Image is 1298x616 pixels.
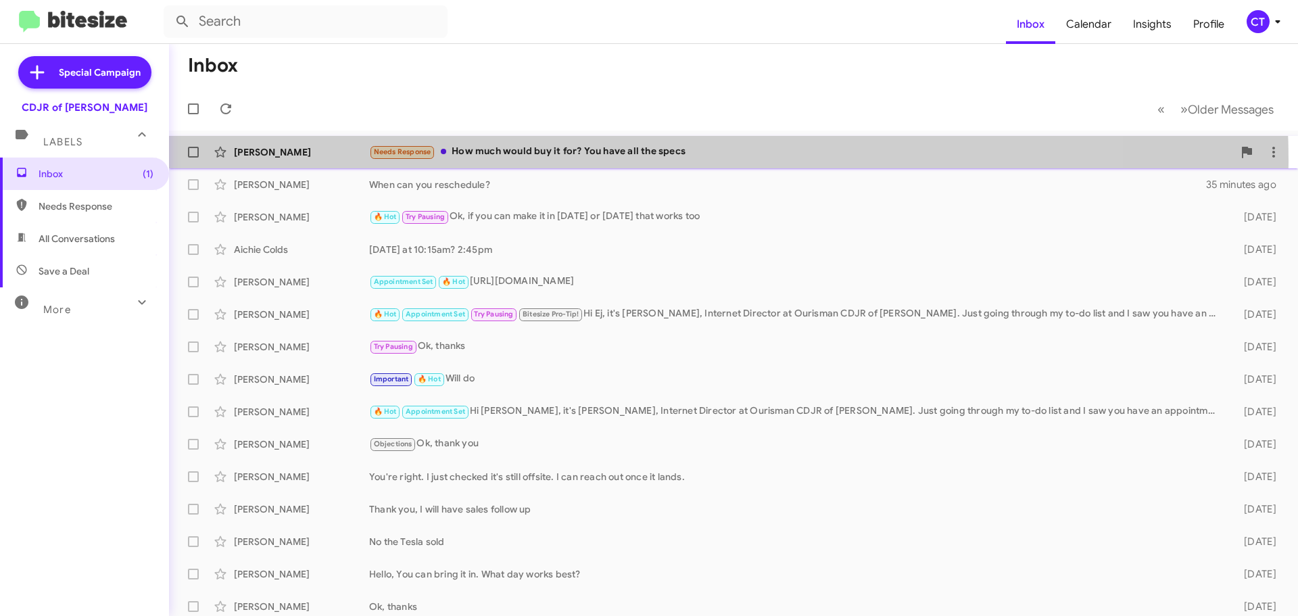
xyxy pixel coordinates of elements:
div: [PERSON_NAME] [234,502,369,516]
div: [PERSON_NAME] [234,373,369,386]
div: [PERSON_NAME] [234,600,369,613]
div: [DATE] [1222,275,1287,289]
div: [DATE] [1222,600,1287,613]
h1: Inbox [188,55,238,76]
input: Search [164,5,448,38]
span: Appointment Set [374,277,433,286]
div: [DATE] [1222,567,1287,581]
span: Special Campaign [59,66,141,79]
span: Save a Deal [39,264,89,278]
div: [PERSON_NAME] [234,340,369,354]
div: [PERSON_NAME] [234,405,369,419]
button: CT [1235,10,1283,33]
a: Inbox [1006,5,1055,44]
span: Appointment Set [406,407,465,416]
span: Bitesize Pro-Tip! [523,310,579,318]
div: [DATE] [1222,210,1287,224]
div: How much would buy it for? You have all the specs [369,144,1233,160]
div: [PERSON_NAME] [234,210,369,224]
span: « [1157,101,1165,118]
div: [PERSON_NAME] [234,437,369,451]
div: [DATE] [1222,243,1287,256]
div: CT [1247,10,1270,33]
div: 35 minutes ago [1206,178,1287,191]
span: More [43,304,71,316]
span: 🔥 Hot [418,375,441,383]
div: [PERSON_NAME] [234,308,369,321]
div: [DATE] at 10:15am? 2:45pm [369,243,1222,256]
div: Thank you, I will have sales follow up [369,502,1222,516]
span: Appointment Set [406,310,465,318]
div: [URL][DOMAIN_NAME] [369,274,1222,289]
span: Older Messages [1188,102,1274,117]
div: Ok, if you can make it in [DATE] or [DATE] that works too [369,209,1222,224]
div: Hello, You can bring it in. What day works best? [369,567,1222,581]
div: Will do [369,371,1222,387]
div: [DATE] [1222,405,1287,419]
span: All Conversations [39,232,115,245]
nav: Page navigation example [1150,95,1282,123]
div: No the Tesla sold [369,535,1222,548]
div: Ok, thanks [369,339,1222,354]
a: Insights [1122,5,1182,44]
div: Aichie Colds [234,243,369,256]
span: 🔥 Hot [374,212,397,221]
div: [DATE] [1222,308,1287,321]
button: Previous [1149,95,1173,123]
span: Inbox [39,167,153,181]
div: [PERSON_NAME] [234,567,369,581]
span: 🔥 Hot [374,407,397,416]
span: Objections [374,440,412,448]
div: [DATE] [1222,502,1287,516]
span: » [1180,101,1188,118]
a: Special Campaign [18,56,151,89]
div: You're right. I just checked it's still offsite. I can reach out once it lands. [369,470,1222,483]
span: Needs Response [39,199,153,213]
span: Try Pausing [406,212,445,221]
div: Ok, thank you [369,436,1222,452]
span: 🔥 Hot [374,310,397,318]
div: Ok, thanks [369,600,1222,613]
div: [DATE] [1222,340,1287,354]
div: [PERSON_NAME] [234,178,369,191]
span: Needs Response [374,147,431,156]
div: [DATE] [1222,535,1287,548]
a: Profile [1182,5,1235,44]
span: (1) [143,167,153,181]
span: Try Pausing [374,342,413,351]
span: Important [374,375,409,383]
div: Hi Ej, it's [PERSON_NAME], Internet Director at Ourisman CDJR of [PERSON_NAME]. Just going throug... [369,306,1222,322]
div: [DATE] [1222,437,1287,451]
div: [DATE] [1222,373,1287,386]
div: [PERSON_NAME] [234,145,369,159]
button: Next [1172,95,1282,123]
div: CDJR of [PERSON_NAME] [22,101,147,114]
div: [PERSON_NAME] [234,275,369,289]
a: Calendar [1055,5,1122,44]
span: Try Pausing [474,310,513,318]
div: [DATE] [1222,470,1287,483]
span: Labels [43,136,82,148]
span: 🔥 Hot [442,277,465,286]
div: [PERSON_NAME] [234,535,369,548]
div: Hi [PERSON_NAME], it's [PERSON_NAME], Internet Director at Ourisman CDJR of [PERSON_NAME]. Just g... [369,404,1222,419]
div: When can you reschedule? [369,178,1206,191]
div: [PERSON_NAME] [234,470,369,483]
